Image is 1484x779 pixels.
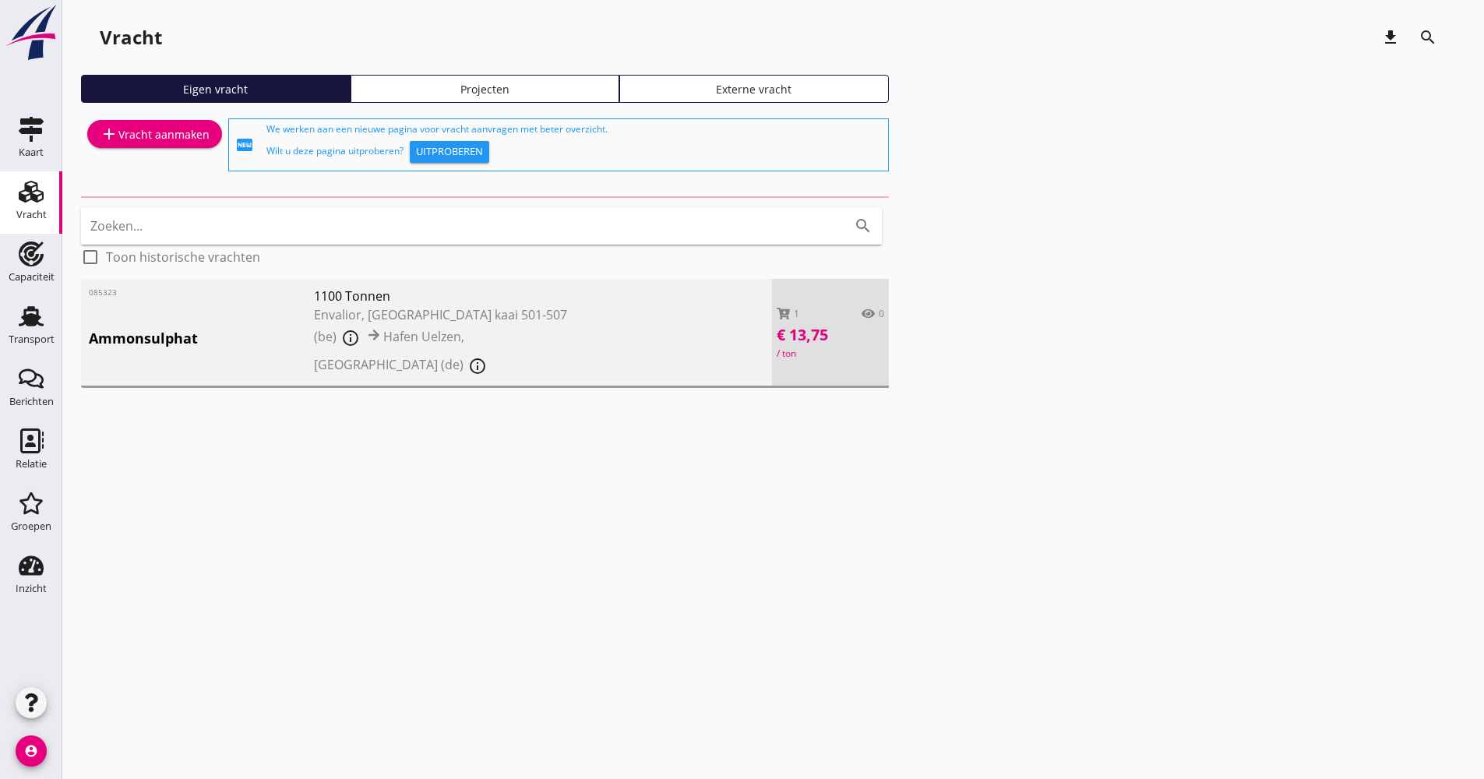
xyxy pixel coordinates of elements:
[1419,28,1437,47] i: search
[16,459,47,469] div: Relatie
[100,125,210,143] div: Vracht aanmaken
[81,279,889,388] a: 085323Ammonsulphat1100 TonnenEnvalior, [GEOGRAPHIC_DATA] kaai 501-507 (be)Hafen Uelzen, [GEOGRAPH...
[9,334,55,344] div: Transport
[235,136,254,154] i: fiber_new
[11,521,51,531] div: Groepen
[87,120,222,148] a: Vracht aanmaken
[89,328,314,349] span: Ammonsulphat
[19,147,44,157] div: Kaart
[1381,28,1400,47] i: download
[777,323,884,347] span: € 13,75
[416,144,483,160] div: Uitproberen
[358,81,613,97] div: Projecten
[341,329,360,347] i: info_outline
[16,210,47,220] div: Vracht
[9,272,55,282] div: Capaciteit
[100,25,162,50] div: Vracht
[410,141,489,163] button: Uitproberen
[854,217,872,235] i: search
[314,328,464,373] span: Hafen Uelzen, [GEOGRAPHIC_DATA] (de)
[9,397,54,407] div: Berichten
[89,287,117,298] span: 085323
[100,125,118,143] i: add
[106,249,260,265] label: Toon historische vrachten
[626,81,882,97] div: Externe vracht
[314,306,567,345] span: Envalior, [GEOGRAPHIC_DATA] kaai 501-507 (be)
[314,287,595,305] span: 1100 Tonnen
[619,75,889,103] a: Externe vracht
[879,307,884,320] div: 0
[90,213,829,238] input: Zoeken...
[777,347,884,361] span: / ton
[88,81,344,97] div: Eigen vracht
[266,122,882,167] div: We werken aan een nieuwe pagina voor vracht aanvragen met beter overzicht. Wilt u deze pagina uit...
[16,583,47,594] div: Inzicht
[16,735,47,767] i: account_circle
[351,75,620,103] a: Projecten
[794,307,799,320] div: 1
[3,4,59,62] img: logo-small.a267ee39.svg
[468,357,487,375] i: info_outline
[81,75,351,103] a: Eigen vracht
